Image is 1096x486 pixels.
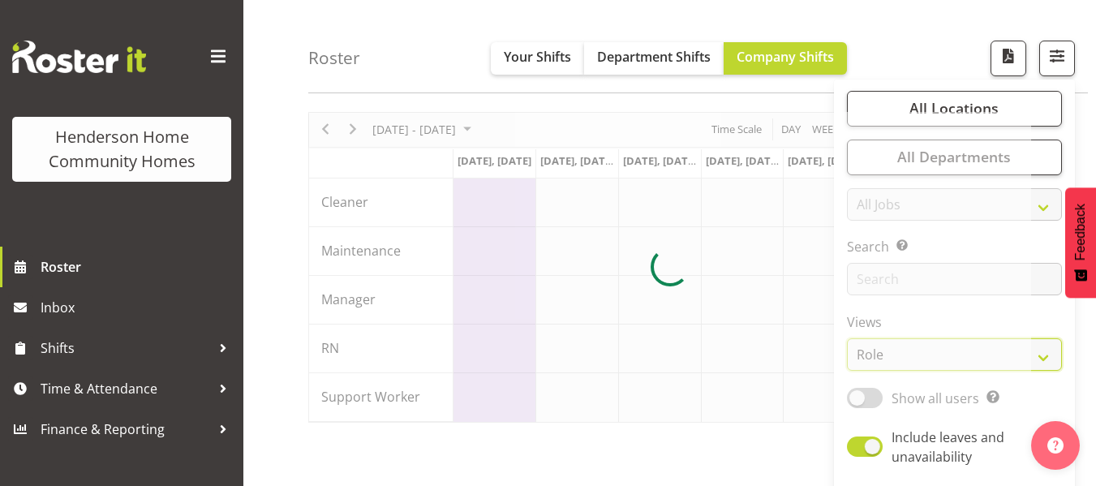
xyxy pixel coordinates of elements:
span: Roster [41,255,235,279]
button: All Locations [847,91,1062,127]
img: help-xxl-2.png [1047,437,1064,454]
button: Download a PDF of the roster according to the set date range. [991,41,1026,76]
button: Department Shifts [584,42,724,75]
h4: Roster [308,49,360,67]
span: Time & Attendance [41,376,211,401]
span: Department Shifts [597,48,711,66]
button: Filter Shifts [1039,41,1075,76]
span: Company Shifts [737,48,834,66]
span: Feedback [1073,204,1088,260]
span: Finance & Reporting [41,417,211,441]
span: Your Shifts [504,48,571,66]
span: Shifts [41,336,211,360]
span: Inbox [41,295,235,320]
button: Company Shifts [724,42,847,75]
img: Rosterit website logo [12,41,146,73]
span: All Locations [909,99,999,118]
button: Your Shifts [491,42,584,75]
span: Include leaves and unavailability [892,428,1004,466]
div: Henderson Home Community Homes [28,125,215,174]
button: Feedback - Show survey [1065,187,1096,298]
